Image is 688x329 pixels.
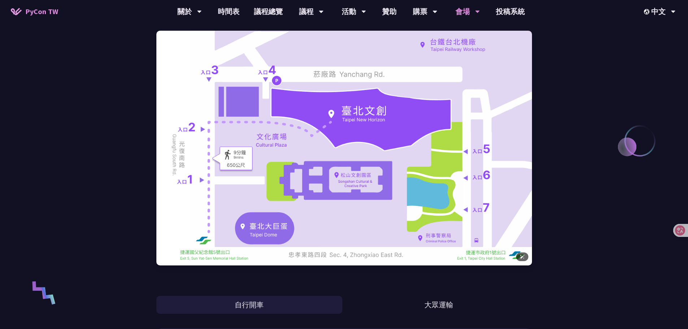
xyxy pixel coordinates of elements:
[156,31,532,265] img: 會場地圖
[11,8,22,15] img: Home icon of PyCon TW 2025
[156,296,342,314] button: 自行開車
[4,3,65,21] a: PyCon TW
[25,6,58,17] span: PyCon TW
[644,9,651,14] img: Locale Icon
[346,296,532,314] button: 大眾運輸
